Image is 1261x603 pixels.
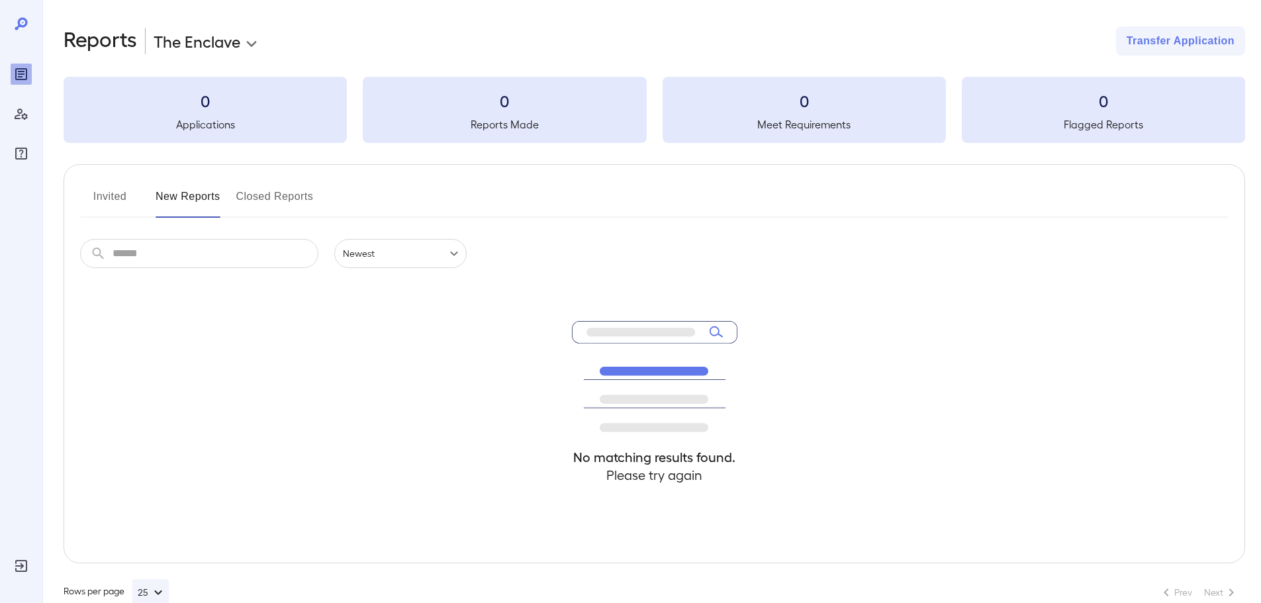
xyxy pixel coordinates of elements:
summary: 0Applications0Reports Made0Meet Requirements0Flagged Reports [64,77,1245,143]
h3: 0 [64,90,347,111]
button: Transfer Application [1116,26,1245,56]
h4: Please try again [572,466,737,484]
h3: 0 [962,90,1245,111]
h3: 0 [663,90,946,111]
button: Invited [80,186,140,218]
h5: Applications [64,116,347,132]
h5: Meet Requirements [663,116,946,132]
div: FAQ [11,143,32,164]
p: The Enclave [154,30,240,52]
button: Closed Reports [236,186,314,218]
nav: pagination navigation [1152,582,1245,603]
div: Reports [11,64,32,85]
div: Manage Users [11,103,32,124]
h5: Reports Made [363,116,646,132]
div: Newest [334,239,467,268]
div: Log Out [11,555,32,577]
h2: Reports [64,26,137,56]
h4: No matching results found. [572,448,737,466]
button: New Reports [156,186,220,218]
h5: Flagged Reports [962,116,1245,132]
h3: 0 [363,90,646,111]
